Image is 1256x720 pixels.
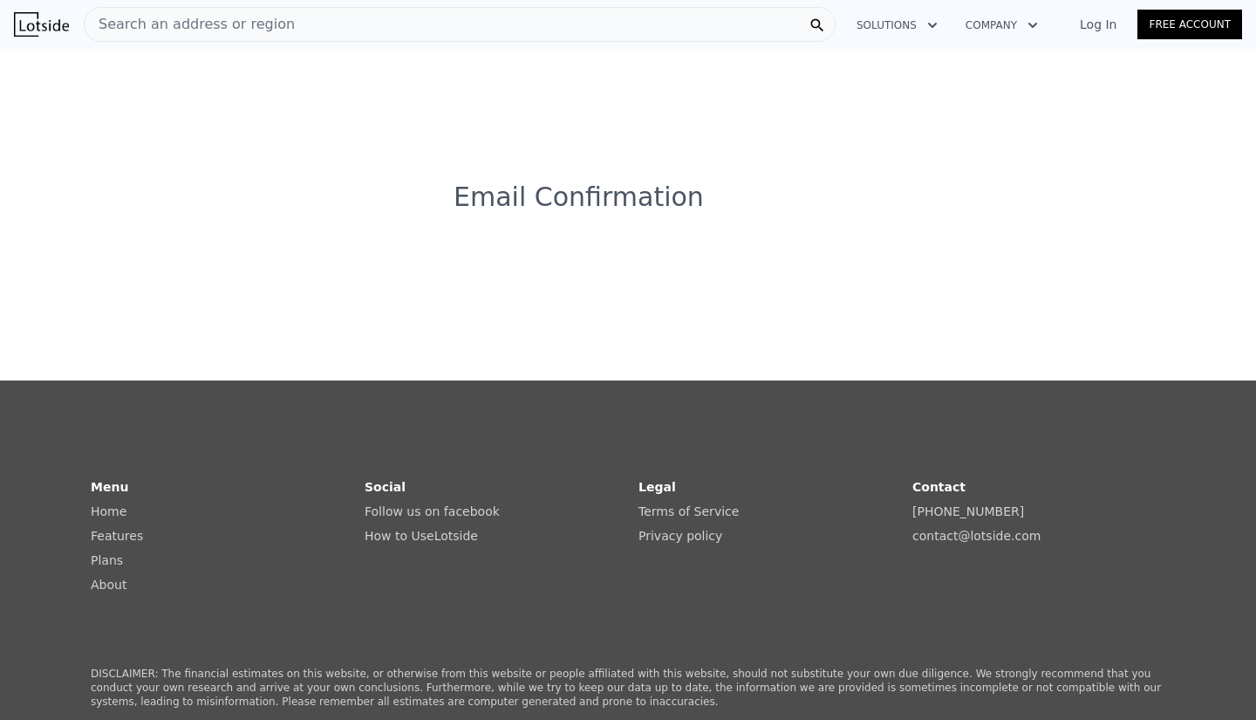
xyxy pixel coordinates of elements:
[1137,10,1242,39] a: Free Account
[365,529,478,543] a: How to UseLotside
[14,12,69,37] img: Lotside
[91,667,1165,709] p: DISCLAIMER: The financial estimates on this website, or otherwise from this website or people aff...
[454,182,802,213] h3: Email Confirmation
[1059,16,1137,33] a: Log In
[912,529,1041,543] a: contact@lotside.com
[952,10,1052,41] button: Company
[638,480,676,494] strong: Legal
[91,578,126,592] a: About
[91,504,126,518] a: Home
[912,504,1024,518] a: [PHONE_NUMBER]
[91,480,128,494] strong: Menu
[912,480,966,494] strong: Contact
[91,553,123,567] a: Plans
[85,14,295,35] span: Search an address or region
[843,10,952,41] button: Solutions
[638,504,739,518] a: Terms of Service
[365,480,406,494] strong: Social
[91,529,143,543] a: Features
[638,529,722,543] a: Privacy policy
[365,504,500,518] a: Follow us on facebook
